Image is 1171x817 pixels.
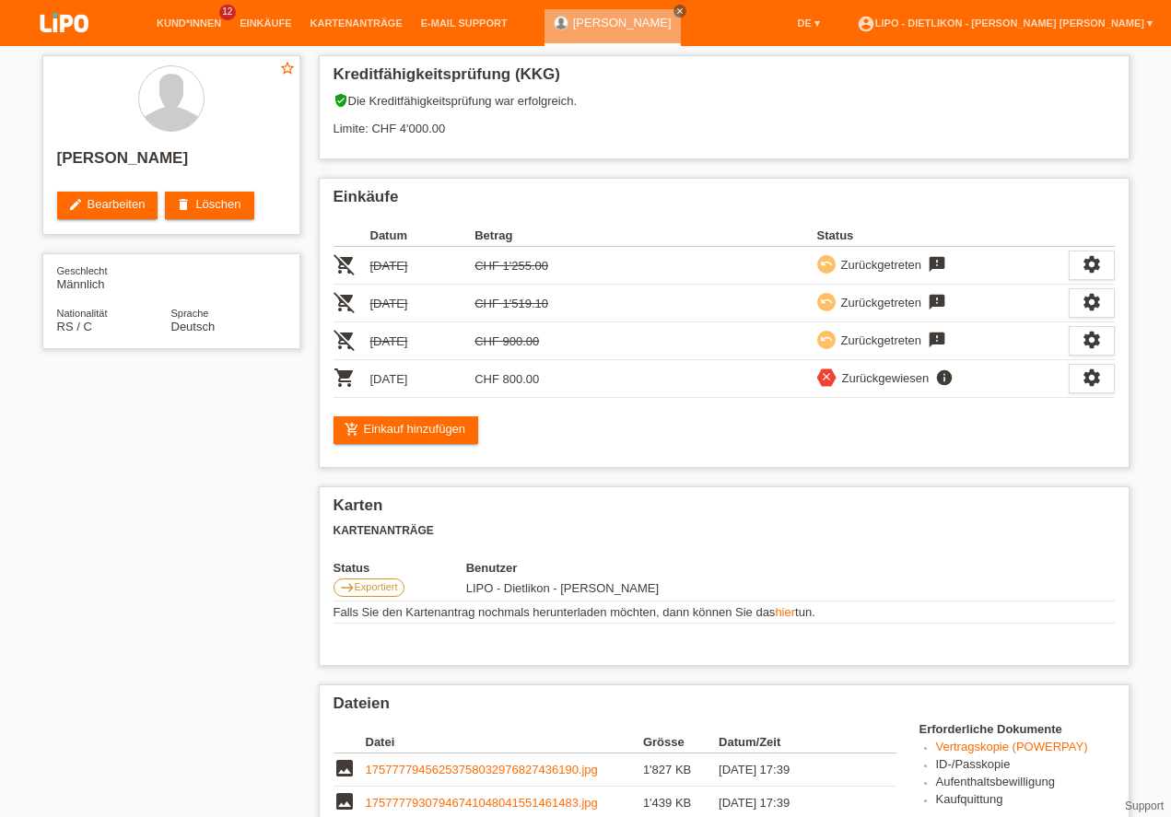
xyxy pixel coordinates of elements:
i: settings [1082,330,1102,350]
h2: Dateien [334,694,1115,722]
th: Status [334,561,466,575]
div: Zurückgetreten [836,331,921,350]
a: hier [775,605,795,619]
td: 1'827 KB [643,753,719,787]
i: close [820,370,833,383]
th: Datei [366,731,643,753]
td: [DATE] 17:39 [719,753,870,787]
span: 12 [219,5,236,20]
i: star_border [279,60,296,76]
a: Vertragskopie (POWERPAY) [936,740,1088,753]
i: POSP00027493 [334,253,356,275]
span: Geschlecht [57,265,108,276]
i: delete [176,197,191,212]
div: Die Kreditfähigkeitsprüfung war erfolgreich. Limite: CHF 4'000.00 [334,93,1115,149]
a: Kartenanträge [301,18,412,29]
div: Männlich [57,263,171,291]
span: Sprache [171,308,209,319]
li: ID-/Passkopie [936,757,1115,775]
i: feedback [926,293,948,311]
th: Datum/Zeit [719,731,870,753]
h2: Einkäufe [334,188,1115,216]
div: Zurückgewiesen [837,368,930,388]
h3: Kartenanträge [334,524,1115,538]
a: E-Mail Support [412,18,517,29]
a: editBearbeiten [57,192,158,219]
a: star_border [279,60,296,79]
div: Zurückgetreten [836,293,921,312]
i: POSP00027497 [334,367,356,389]
td: CHF 900.00 [474,322,580,360]
th: Datum [370,225,475,247]
th: Status [817,225,1069,247]
i: POSP00027494 [334,291,356,313]
td: [DATE] [370,322,475,360]
span: Exportiert [355,581,398,592]
i: image [334,790,356,812]
a: 17577779456253758032976827436190.jpg [366,763,598,776]
h2: Karten [334,496,1115,524]
a: account_circleLIPO - Dietlikon - [PERSON_NAME] [PERSON_NAME] ▾ [848,18,1162,29]
i: settings [1082,292,1102,312]
span: Deutsch [171,320,216,333]
div: Zurückgetreten [836,255,921,274]
td: [DATE] [370,360,475,398]
span: Serbien / C / 15.09.2002 [57,320,92,333]
td: CHF 1'519.10 [474,285,580,322]
i: verified_user [334,93,348,108]
td: [DATE] [370,285,475,322]
a: Einkäufe [230,18,300,29]
i: settings [1082,368,1102,388]
i: east [340,580,355,595]
h2: Kreditfähigkeitsprüfung (KKG) [334,65,1115,93]
li: Kaufquittung [936,792,1115,810]
i: info [933,368,955,387]
h2: [PERSON_NAME] [57,149,286,177]
a: 17577779307946741048041551461483.jpg [366,796,598,810]
li: Aufenthaltsbewilligung [936,775,1115,792]
i: close [675,6,685,16]
th: Grösse [643,731,719,753]
a: DE ▾ [788,18,828,29]
i: undo [820,295,833,308]
i: edit [68,197,83,212]
i: account_circle [857,15,875,33]
i: POSP00027496 [334,329,356,351]
th: Benutzer [466,561,779,575]
a: [PERSON_NAME] [573,16,672,29]
a: add_shopping_cartEinkauf hinzufügen [334,416,479,444]
a: deleteLöschen [165,192,253,219]
td: CHF 800.00 [474,360,580,398]
th: Betrag [474,225,580,247]
a: LIPO pay [18,38,111,52]
i: image [334,757,356,779]
a: close [673,5,686,18]
a: Kund*innen [147,18,230,29]
a: Support [1125,799,1164,812]
span: Nationalität [57,308,108,319]
h4: Erforderliche Dokumente [919,722,1115,736]
span: 13.09.2025 [466,581,660,595]
td: Falls Sie den Kartenantrag nochmals herunterladen möchten, dann können Sie das tun. [334,601,1115,624]
i: add_shopping_cart [345,422,359,437]
i: undo [820,333,833,345]
td: [DATE] [370,247,475,285]
td: CHF 1'255.00 [474,247,580,285]
i: feedback [926,331,948,349]
i: settings [1082,254,1102,274]
i: undo [820,257,833,270]
i: feedback [926,255,948,274]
